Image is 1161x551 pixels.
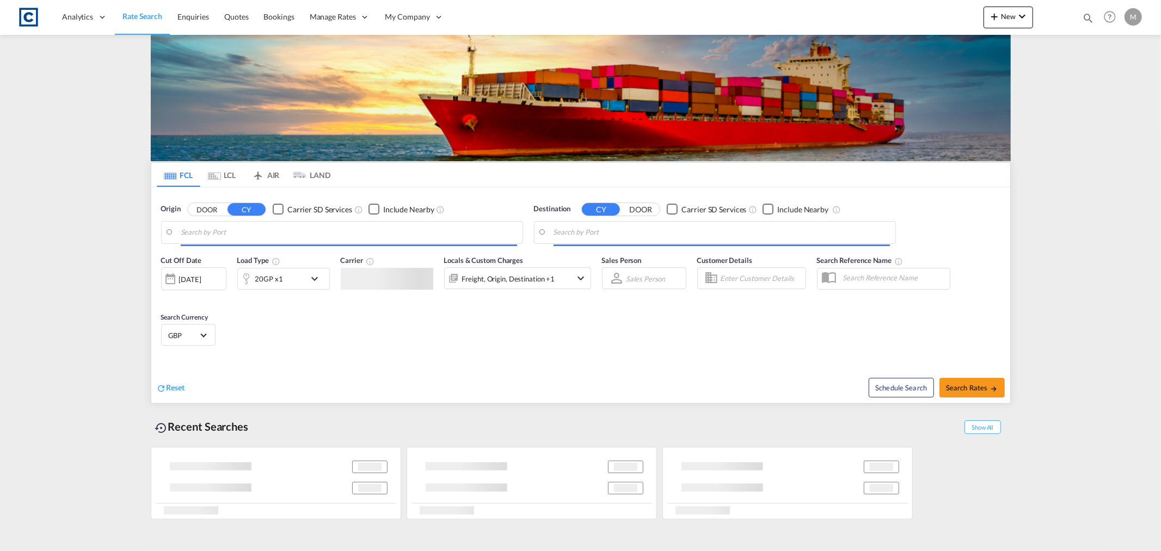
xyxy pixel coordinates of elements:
div: Carrier SD Services [287,204,352,215]
md-icon: The selected Trucker/Carrierwill be displayed in the rate results If the rates are from another f... [366,257,374,266]
md-icon: icon-chevron-down [575,272,588,285]
span: GBP [168,330,199,340]
md-tab-item: LCL [200,163,244,187]
md-icon: icon-chevron-down [1016,10,1029,23]
span: Analytics [62,11,93,22]
md-checkbox: Checkbox No Ink [273,204,352,215]
md-icon: icon-plus 400-fg [988,10,1001,23]
span: Sales Person [602,256,642,265]
div: [DATE] [179,274,201,284]
md-icon: icon-backup-restore [155,421,168,434]
button: DOOR [188,203,226,216]
div: Recent Searches [151,414,253,439]
span: Destination [534,204,571,215]
span: Show All [965,420,1000,434]
div: M [1125,8,1142,26]
div: Include Nearby [777,204,828,215]
span: Search Reference Name [817,256,904,265]
span: Bookings [264,12,294,21]
span: Origin [161,204,181,215]
button: CY [228,203,266,216]
div: Origin DOOR CY Checkbox No InkUnchecked: Search for CY (Container Yard) services for all selected... [151,187,1010,403]
button: Note: By default Schedule search will only considerorigin ports, destination ports and cut off da... [869,378,934,397]
md-tab-item: FCL [157,163,200,187]
div: 20GP x1 [255,271,283,286]
button: DOOR [622,203,660,216]
span: Quotes [224,12,248,21]
span: Carrier [341,256,374,265]
span: My Company [385,11,430,22]
span: Load Type [237,256,280,265]
md-icon: Unchecked: Search for CY (Container Yard) services for all selected carriers.Checked : Search for... [354,205,363,214]
md-pagination-wrapper: Use the left and right arrow keys to navigate between tabs [157,163,331,187]
div: icon-magnify [1082,12,1094,28]
div: [DATE] [161,267,226,290]
span: New [988,12,1029,21]
md-checkbox: Checkbox No Ink [368,204,434,215]
span: Search Rates [946,383,998,392]
input: Search by Port [554,224,890,241]
md-icon: Unchecked: Ignores neighbouring ports when fetching rates.Checked : Includes neighbouring ports w... [437,205,445,214]
span: Reset [167,383,185,392]
span: Locals & Custom Charges [444,256,524,265]
span: Cut Off Date [161,256,202,265]
md-icon: icon-airplane [251,169,265,177]
span: Search Currency [161,313,208,321]
md-icon: icon-chevron-down [308,272,327,285]
md-select: Sales Person [625,271,667,286]
md-icon: icon-arrow-right [990,385,998,393]
div: 20GP x1icon-chevron-down [237,268,330,290]
span: Customer Details [697,256,752,265]
md-checkbox: Checkbox No Ink [667,204,746,215]
div: Freight Origin Destination Factory Stuffingicon-chevron-down [444,267,591,289]
md-icon: Unchecked: Search for CY (Container Yard) services for all selected carriers.Checked : Search for... [748,205,757,214]
span: Rate Search [122,11,162,21]
div: Help [1101,8,1125,27]
md-tab-item: AIR [244,163,287,187]
input: Enter Customer Details [721,270,802,286]
md-icon: Your search will be saved by the below given name [894,257,903,266]
div: Include Nearby [383,204,434,215]
input: Search by Port [181,224,517,241]
img: 1fdb9190129311efbfaf67cbb4249bed.jpeg [16,5,41,29]
span: Enquiries [177,12,209,21]
div: Carrier SD Services [681,204,746,215]
img: LCL+%26+FCL+BACKGROUND.png [151,35,1011,161]
div: icon-refreshReset [157,382,185,394]
span: Manage Rates [310,11,356,22]
md-icon: Unchecked: Ignores neighbouring ports when fetching rates.Checked : Includes neighbouring ports w... [832,205,841,214]
md-tab-item: LAND [287,163,331,187]
md-icon: icon-information-outline [272,257,280,266]
button: Search Ratesicon-arrow-right [939,378,1005,397]
md-icon: icon-refresh [157,383,167,393]
md-select: Select Currency: £ GBPUnited Kingdom Pound [167,327,210,343]
md-datepicker: Select [161,289,169,304]
input: Search Reference Name [838,270,950,286]
span: Help [1101,8,1119,26]
md-icon: icon-magnify [1082,12,1094,24]
md-checkbox: Checkbox No Ink [763,204,828,215]
button: CY [582,203,620,216]
div: Freight Origin Destination Factory Stuffing [462,271,555,286]
button: icon-plus 400-fgNewicon-chevron-down [984,7,1033,28]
